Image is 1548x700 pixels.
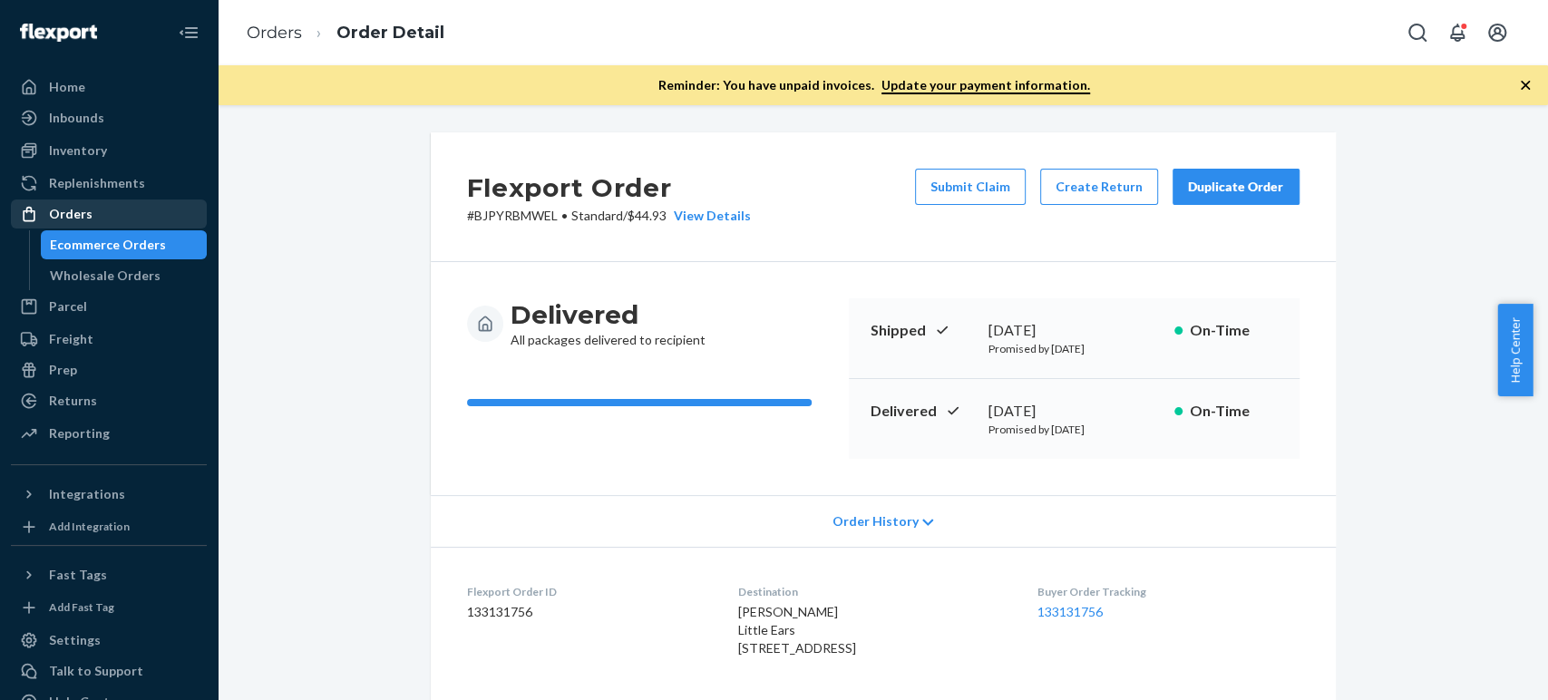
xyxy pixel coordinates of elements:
button: Open Search Box [1399,15,1436,51]
a: Settings [11,626,207,655]
div: Replenishments [49,174,145,192]
div: Settings [49,631,101,649]
p: Promised by [DATE] [988,422,1160,437]
div: Add Integration [49,519,130,534]
div: [DATE] [988,320,1160,341]
p: On-Time [1190,320,1278,341]
div: Duplicate Order [1188,178,1284,196]
a: Parcel [11,292,207,321]
p: On-Time [1190,401,1278,422]
a: Add Integration [11,516,207,538]
div: [DATE] [988,401,1160,422]
span: Order History [832,512,918,530]
button: Close Navigation [170,15,207,51]
p: Reminder: You have unpaid invoices. [658,76,1090,94]
a: Reporting [11,419,207,448]
div: Fast Tags [49,566,107,584]
a: Orders [247,23,302,43]
a: Order Detail [336,23,444,43]
button: Integrations [11,480,207,509]
a: 133131756 [1037,604,1103,619]
a: Update your payment information. [881,77,1090,94]
div: Inbounds [49,109,104,127]
dt: Flexport Order ID [467,584,709,599]
p: Delivered [871,401,974,422]
span: Standard [571,208,623,223]
button: Open notifications [1439,15,1475,51]
h2: Flexport Order [467,169,751,207]
p: Shipped [871,320,974,341]
button: Help Center [1497,304,1533,396]
a: Inbounds [11,103,207,132]
a: Wholesale Orders [41,261,208,290]
div: Talk to Support [49,662,143,680]
button: Open account menu [1479,15,1515,51]
div: Ecommerce Orders [50,236,166,254]
div: Inventory [49,141,107,160]
p: # BJPYRBMWEL / $44.93 [467,207,751,225]
div: Home [49,78,85,96]
button: Create Return [1040,169,1158,205]
div: Add Fast Tag [49,599,114,615]
button: Duplicate Order [1173,169,1300,205]
div: Returns [49,392,97,410]
img: Flexport logo [20,24,97,42]
a: Returns [11,386,207,415]
div: Wholesale Orders [50,267,161,285]
p: Promised by [DATE] [988,341,1160,356]
div: Reporting [49,424,110,442]
a: Ecommerce Orders [41,230,208,259]
dt: Destination [738,584,1008,599]
button: Submit Claim [915,169,1026,205]
a: Replenishments [11,169,207,198]
a: Freight [11,325,207,354]
a: Prep [11,355,207,384]
span: • [561,208,568,223]
a: Home [11,73,207,102]
h3: Delivered [511,298,706,331]
div: Integrations [49,485,125,503]
dt: Buyer Order Tracking [1037,584,1299,599]
a: Inventory [11,136,207,165]
a: Add Fast Tag [11,597,207,618]
div: Prep [49,361,77,379]
div: All packages delivered to recipient [511,298,706,349]
div: Parcel [49,297,87,316]
ol: breadcrumbs [232,6,459,60]
div: Freight [49,330,93,348]
a: Orders [11,199,207,228]
button: View Details [667,207,751,225]
a: Talk to Support [11,656,207,685]
button: Fast Tags [11,560,207,589]
div: Orders [49,205,92,223]
span: [PERSON_NAME] Little Ears [STREET_ADDRESS] [738,604,856,656]
dd: 133131756 [467,603,709,621]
